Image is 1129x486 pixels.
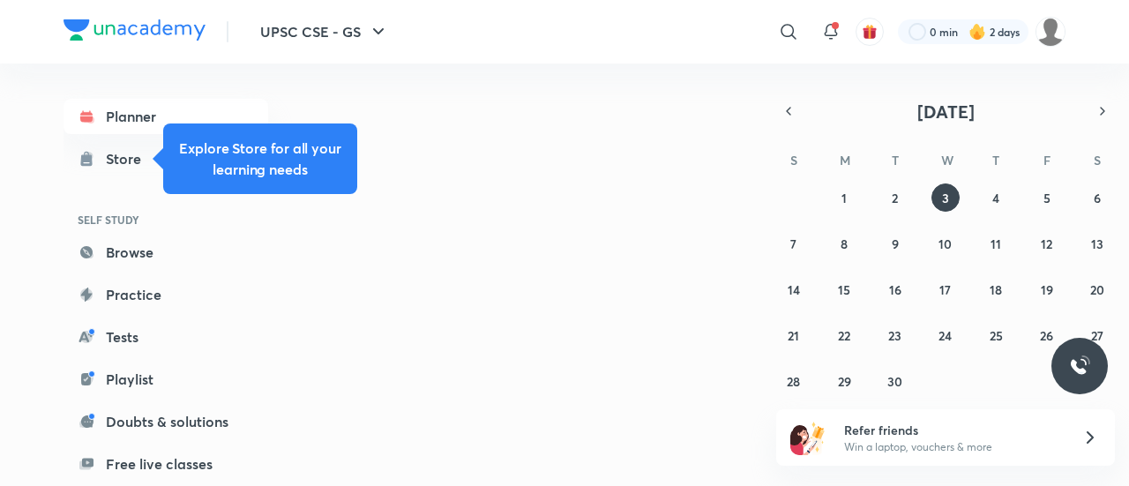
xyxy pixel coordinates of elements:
[881,183,909,212] button: September 2, 2025
[982,321,1010,349] button: September 25, 2025
[968,23,986,41] img: streak
[1033,321,1061,349] button: September 26, 2025
[64,19,206,41] img: Company Logo
[881,229,909,258] button: September 9, 2025
[1043,152,1050,168] abbr: Friday
[1083,321,1111,349] button: September 27, 2025
[838,327,850,344] abbr: September 22, 2025
[788,327,799,344] abbr: September 21, 2025
[64,99,268,134] a: Planner
[830,367,858,395] button: September 29, 2025
[982,229,1010,258] button: September 11, 2025
[841,190,847,206] abbr: September 1, 2025
[938,236,952,252] abbr: September 10, 2025
[64,319,268,355] a: Tests
[881,275,909,303] button: September 16, 2025
[250,14,400,49] button: UPSC CSE - GS
[942,190,949,206] abbr: September 3, 2025
[1091,236,1103,252] abbr: September 13, 2025
[790,152,797,168] abbr: Sunday
[64,446,268,482] a: Free live classes
[838,281,850,298] abbr: September 15, 2025
[1083,229,1111,258] button: September 13, 2025
[840,152,850,168] abbr: Monday
[780,275,808,303] button: September 14, 2025
[64,205,268,235] h6: SELF STUDY
[1069,355,1090,377] img: ttu
[830,183,858,212] button: September 1, 2025
[941,152,953,168] abbr: Wednesday
[780,321,808,349] button: September 21, 2025
[991,236,1001,252] abbr: September 11, 2025
[64,277,268,312] a: Practice
[841,236,848,252] abbr: September 8, 2025
[881,367,909,395] button: September 30, 2025
[1083,183,1111,212] button: September 6, 2025
[788,281,800,298] abbr: September 14, 2025
[982,275,1010,303] button: September 18, 2025
[931,229,960,258] button: September 10, 2025
[1090,281,1104,298] abbr: September 20, 2025
[780,229,808,258] button: September 7, 2025
[892,152,899,168] abbr: Tuesday
[917,100,975,123] span: [DATE]
[787,373,800,390] abbr: September 28, 2025
[64,404,268,439] a: Doubts & solutions
[830,321,858,349] button: September 22, 2025
[992,190,999,206] abbr: September 4, 2025
[888,327,901,344] abbr: September 23, 2025
[856,18,884,46] button: avatar
[892,236,899,252] abbr: September 9, 2025
[1033,229,1061,258] button: September 12, 2025
[106,148,152,169] div: Store
[844,439,1061,455] p: Win a laptop, vouchers & more
[790,236,796,252] abbr: September 7, 2025
[1041,236,1052,252] abbr: September 12, 2025
[939,281,951,298] abbr: September 17, 2025
[992,152,999,168] abbr: Thursday
[862,24,878,40] img: avatar
[1033,183,1061,212] button: September 5, 2025
[1033,275,1061,303] button: September 19, 2025
[844,421,1061,439] h6: Refer friends
[64,19,206,45] a: Company Logo
[931,321,960,349] button: September 24, 2025
[990,327,1003,344] abbr: September 25, 2025
[64,362,268,397] a: Playlist
[887,373,902,390] abbr: September 30, 2025
[64,141,268,176] a: Store
[801,99,1090,123] button: [DATE]
[889,281,901,298] abbr: September 16, 2025
[931,183,960,212] button: September 3, 2025
[177,138,343,180] h5: Explore Store for all your learning needs
[1040,327,1053,344] abbr: September 26, 2025
[1094,152,1101,168] abbr: Saturday
[1091,327,1103,344] abbr: September 27, 2025
[1094,190,1101,206] abbr: September 6, 2025
[931,275,960,303] button: September 17, 2025
[1043,190,1050,206] abbr: September 5, 2025
[838,373,851,390] abbr: September 29, 2025
[892,190,898,206] abbr: September 2, 2025
[881,321,909,349] button: September 23, 2025
[938,327,952,344] abbr: September 24, 2025
[830,275,858,303] button: September 15, 2025
[1036,17,1065,47] img: poonam kumari
[780,367,808,395] button: September 28, 2025
[830,229,858,258] button: September 8, 2025
[64,235,268,270] a: Browse
[982,183,1010,212] button: September 4, 2025
[990,281,1002,298] abbr: September 18, 2025
[1083,275,1111,303] button: September 20, 2025
[790,420,826,455] img: referral
[1041,281,1053,298] abbr: September 19, 2025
